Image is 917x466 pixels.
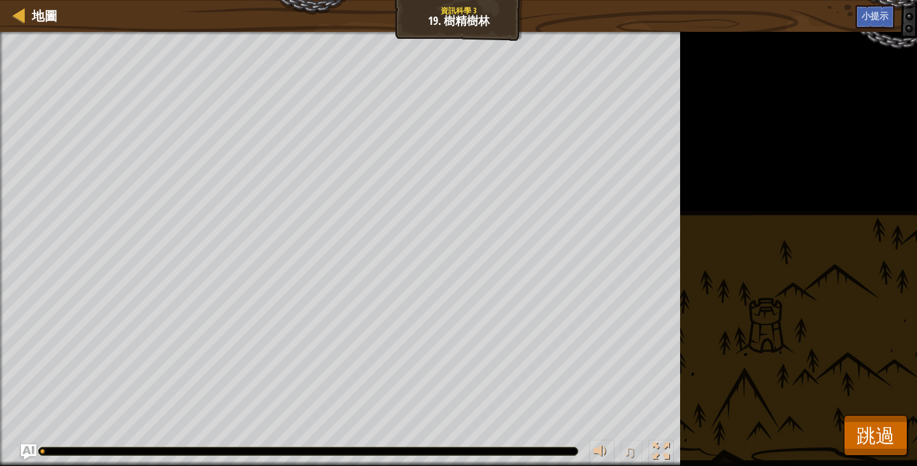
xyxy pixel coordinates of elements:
button: Ask AI [21,444,36,460]
button: ♫ [621,440,643,466]
button: 跳過 [844,415,907,456]
span: 跳過 [857,422,895,448]
span: ♫ [623,442,636,461]
span: 小提示 [862,10,888,22]
button: 切換全螢幕 [648,440,674,466]
button: 調整音量 [589,440,615,466]
a: 地圖 [25,7,57,24]
span: 地圖 [32,7,57,24]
